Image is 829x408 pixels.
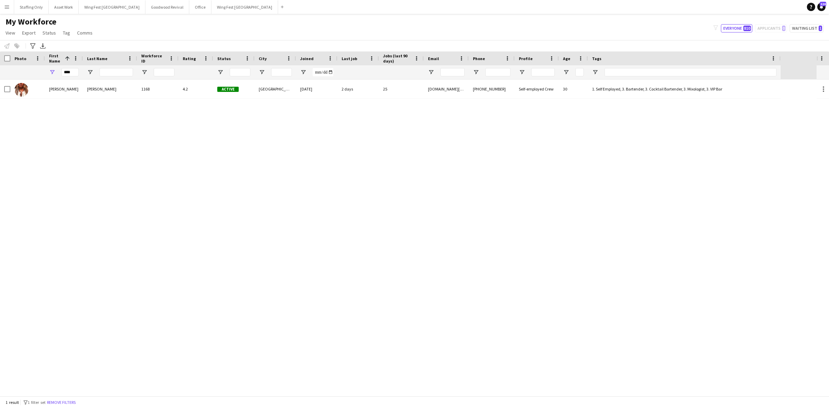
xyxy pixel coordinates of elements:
[428,69,434,75] button: Open Filter Menu
[22,30,36,36] span: Export
[313,68,333,76] input: Joined Filter Input
[145,0,189,14] button: Goodwood Revival
[230,68,250,76] input: Status Filter Input
[45,79,83,98] div: [PERSON_NAME]
[6,17,56,27] span: My Workforce
[87,56,107,61] span: Last Name
[440,68,465,76] input: Email Filter Input
[77,30,93,36] span: Comms
[83,79,137,98] div: [PERSON_NAME]
[29,42,37,50] app-action-btn: Advanced filters
[40,28,59,37] a: Status
[531,68,555,76] input: Profile Filter Input
[300,56,314,61] span: Joined
[296,79,337,98] div: [DATE]
[217,87,239,92] span: Active
[255,79,296,98] div: [GEOGRAPHIC_DATA]
[19,28,38,37] a: Export
[49,69,55,75] button: Open Filter Menu
[563,69,569,75] button: Open Filter Menu
[15,56,26,61] span: Photo
[473,56,485,61] span: Phone
[342,56,357,61] span: Last job
[217,69,223,75] button: Open Filter Menu
[6,30,15,36] span: View
[743,26,751,31] span: 810
[817,3,826,11] a: 124
[424,79,469,98] div: [DOMAIN_NAME][EMAIL_ADDRESS][DOMAIN_NAME]
[49,0,79,14] button: Asset Work
[211,0,278,14] button: Wing Fest [GEOGRAPHIC_DATA]
[592,69,598,75] button: Open Filter Menu
[15,83,28,97] img: Dina Ibrahim
[63,30,70,36] span: Tag
[379,79,424,98] div: 25
[519,69,525,75] button: Open Filter Menu
[183,56,196,61] span: Rating
[39,42,47,50] app-action-btn: Export XLSX
[721,24,752,32] button: Everyone810
[14,0,49,14] button: Staffing Only
[141,53,166,64] span: Workforce ID
[74,28,95,37] a: Comms
[519,56,533,61] span: Profile
[469,79,515,98] div: [PHONE_NUMBER]
[819,26,822,31] span: 1
[428,56,439,61] span: Email
[189,0,211,14] button: Office
[592,56,601,61] span: Tags
[87,69,93,75] button: Open Filter Menu
[28,400,46,405] span: 1 filter set
[137,79,179,98] div: 1168
[337,79,379,98] div: 2 days
[3,28,18,37] a: View
[271,68,292,76] input: City Filter Input
[46,399,77,406] button: Remove filters
[42,30,56,36] span: Status
[604,68,776,76] input: Tags Filter Input
[515,79,559,98] div: Self-employed Crew
[820,2,826,6] span: 124
[300,69,306,75] button: Open Filter Menu
[559,79,588,98] div: 30
[259,56,267,61] span: City
[473,69,479,75] button: Open Filter Menu
[588,79,781,98] div: 1. Self Employed, 3. Bartender, 3. Cocktail Bartender, 3. Mixologist, 3. VIP Bar
[154,68,174,76] input: Workforce ID Filter Input
[79,0,145,14] button: Wing Fest [GEOGRAPHIC_DATA]
[217,56,231,61] span: Status
[259,69,265,75] button: Open Filter Menu
[485,68,511,76] input: Phone Filter Input
[99,68,133,76] input: Last Name Filter Input
[60,28,73,37] a: Tag
[61,68,79,76] input: First Name Filter Input
[383,53,411,64] span: Jobs (last 90 days)
[563,56,570,61] span: Age
[179,79,213,98] div: 4.2
[790,24,823,32] button: Waiting list1
[141,69,147,75] button: Open Filter Menu
[575,68,584,76] input: Age Filter Input
[49,53,62,64] span: First Name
